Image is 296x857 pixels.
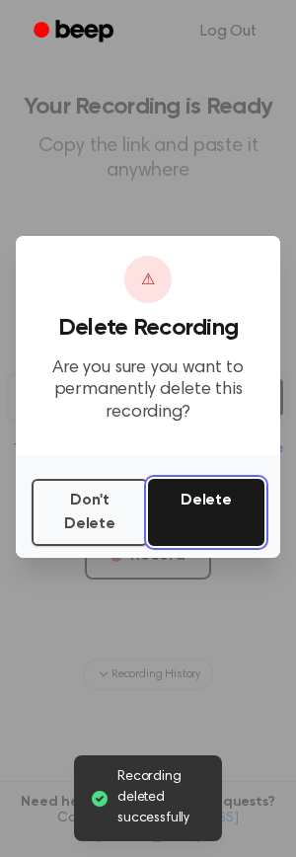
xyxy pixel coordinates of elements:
p: Are you sure you want to permanently delete this recording? [32,357,264,425]
h3: Delete Recording [32,315,264,342]
a: Log Out [181,8,276,55]
a: Beep [20,13,131,51]
span: Recording deleted successfully [117,767,206,829]
div: ⚠ [124,256,172,303]
button: Don't Delete [32,479,148,546]
button: Delete [148,479,264,546]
